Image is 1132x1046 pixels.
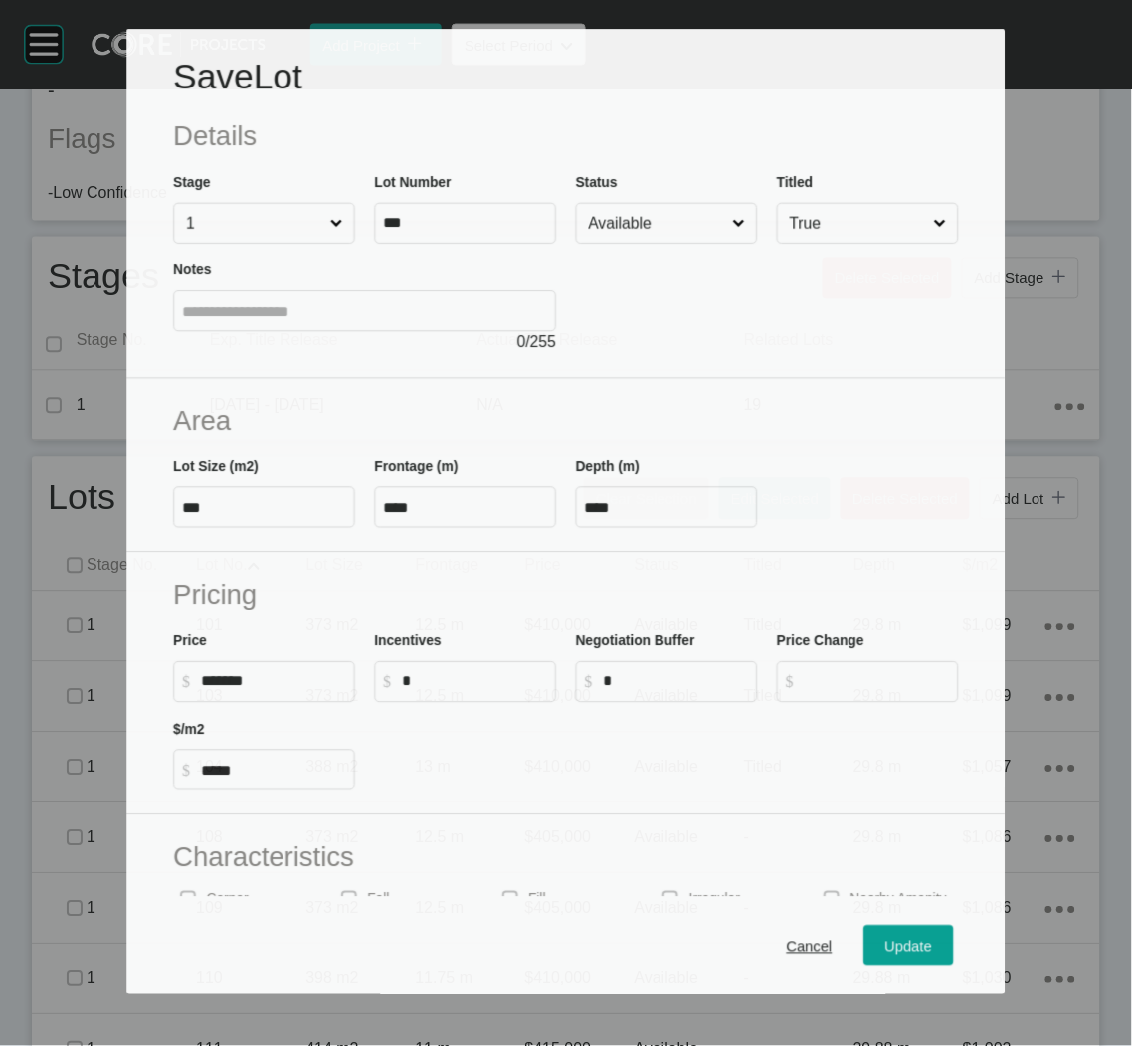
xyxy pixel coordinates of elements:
h1: Save Lot [173,52,959,100]
h2: Area [173,402,959,439]
label: Depth (m) [576,458,640,474]
p: Corner [207,890,249,909]
input: True [786,203,930,242]
input: $ [603,673,748,690]
div: / 255 [173,331,556,353]
h2: Details [173,116,959,154]
label: Lot Size (m2) [173,458,259,474]
label: Negotiation Buffer [576,632,695,648]
span: Cancel [787,937,833,954]
tspan: $ [585,673,593,690]
input: $ [805,673,950,690]
input: $ [201,762,346,779]
label: Status [576,174,618,190]
tspan: $ [182,762,190,779]
h2: Characteristics [173,838,959,876]
span: Close menu... [930,203,950,242]
p: Irregular [689,890,740,909]
span: Update [885,937,933,954]
p: Fill [528,890,546,909]
label: Price [173,632,207,648]
label: Price Change [777,632,864,648]
label: Stage [173,174,210,190]
input: Available [585,203,729,242]
label: Notes [173,261,211,277]
label: Titled [777,174,813,190]
p: Fall [367,890,389,909]
button: Cancel [765,925,853,965]
input: $ [201,673,346,690]
span: Close menu... [326,203,346,242]
tspan: $ [786,673,794,690]
h2: Pricing [173,576,959,613]
label: $/m2 [173,721,204,737]
label: Frontage (m) [375,458,459,474]
input: $ [402,673,547,690]
tspan: $ [383,673,391,690]
tspan: $ [182,673,190,690]
input: 1 [182,203,326,242]
label: Incentives [375,632,442,648]
span: Close menu... [729,203,749,242]
p: Nearby Amenity [850,890,947,909]
span: 0 [517,333,526,350]
button: Update [863,925,954,965]
label: Lot Number [375,174,452,190]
